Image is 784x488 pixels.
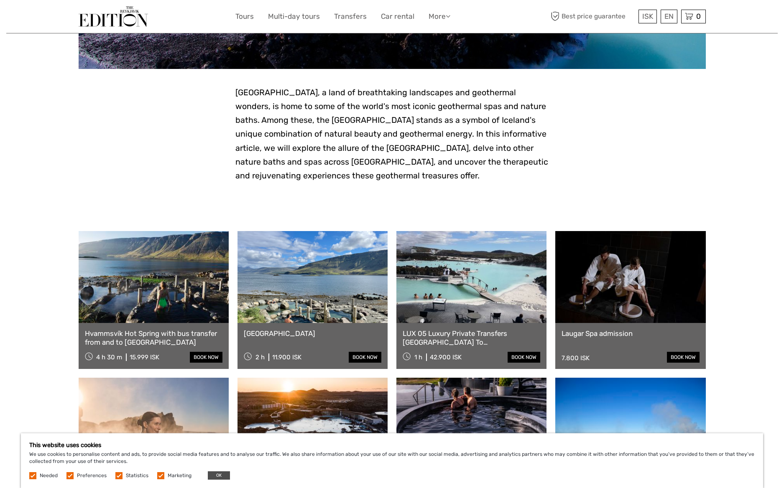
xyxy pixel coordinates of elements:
[695,12,702,20] span: 0
[403,329,540,346] a: LUX 05 Luxury Private Transfers [GEOGRAPHIC_DATA] To [GEOGRAPHIC_DATA]
[667,352,700,363] a: book now
[414,353,422,361] span: 1 h
[549,10,636,23] span: Best price guarantee
[168,472,192,479] label: Marketing
[126,472,148,479] label: Statistics
[381,10,414,23] a: Car rental
[235,10,254,23] a: Tours
[85,329,222,346] a: Hvammsvík Hot Spring with bus transfer from and to [GEOGRAPHIC_DATA]
[430,353,462,361] div: 42.900 ISK
[429,10,450,23] a: More
[642,12,653,20] span: ISK
[562,329,699,338] a: Laugar Spa admission
[208,471,230,480] button: OK
[661,10,677,23] div: EN
[244,329,381,338] a: [GEOGRAPHIC_DATA]
[349,352,381,363] a: book now
[96,13,106,23] button: Open LiveChat chat widget
[334,10,367,23] a: Transfers
[562,354,590,362] div: 7.800 ISK
[29,442,755,449] h5: This website uses cookies
[40,472,58,479] label: Needed
[268,10,320,23] a: Multi-day tours
[12,15,94,21] p: We're away right now. Please check back later!
[96,353,122,361] span: 4 h 30 m
[190,352,222,363] a: book now
[235,88,548,180] span: [GEOGRAPHIC_DATA], a land of breathtaking landscapes and geothermal wonders, is home to some of t...
[272,353,301,361] div: 11.900 ISK
[79,6,148,27] img: The Reykjavík Edition
[508,352,540,363] a: book now
[255,353,265,361] span: 2 h
[77,472,107,479] label: Preferences
[21,433,763,488] div: We use cookies to personalise content and ads, to provide social media features and to analyse ou...
[130,353,159,361] div: 15.999 ISK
